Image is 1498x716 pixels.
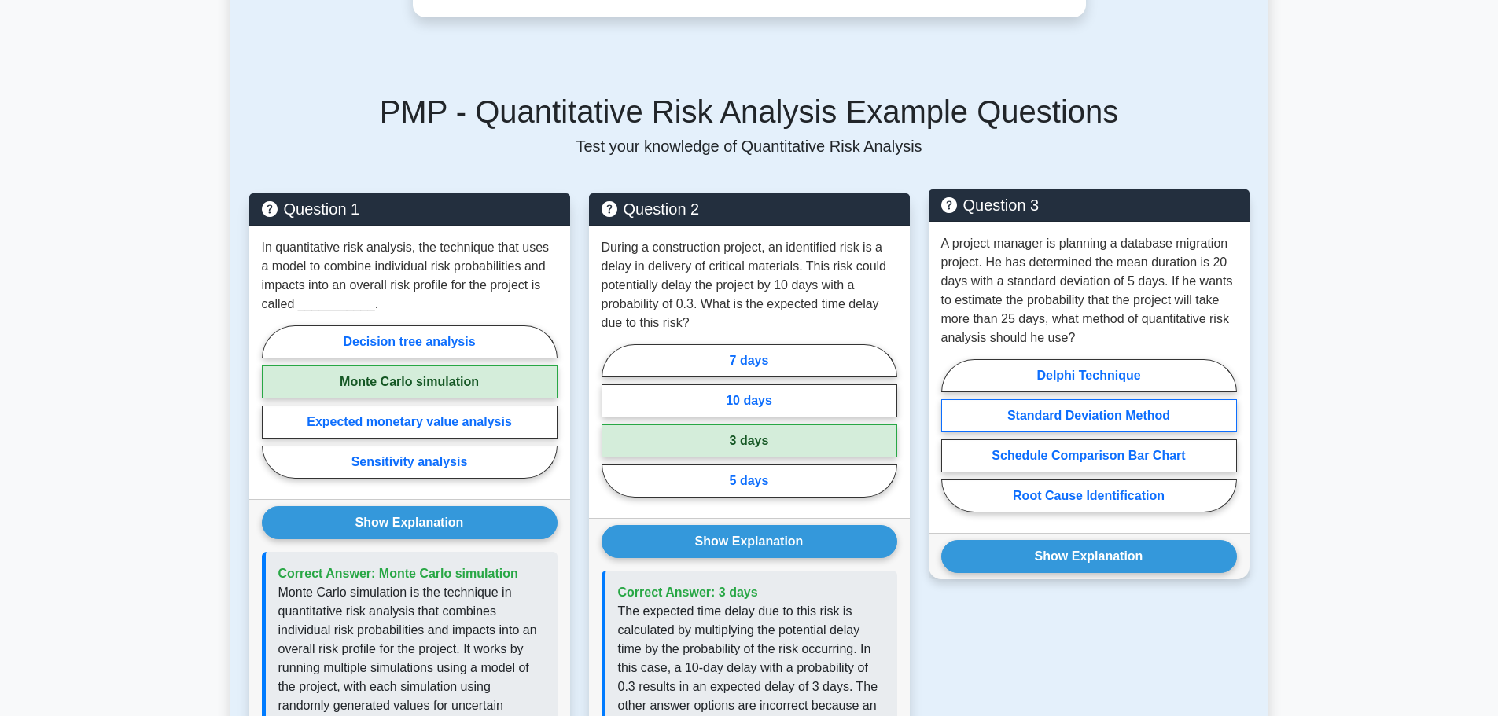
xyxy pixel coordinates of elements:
[618,586,758,599] span: Correct Answer: 3 days
[602,200,897,218] h5: Question 2
[941,359,1237,392] label: Delphi Technique
[262,325,558,358] label: Decision tree analysis
[602,525,897,558] button: Show Explanation
[941,196,1237,215] h5: Question 3
[602,464,897,498] label: 5 days
[941,399,1237,432] label: Standard Deviation Method
[262,506,558,539] button: Show Explanation
[941,234,1237,347] p: A project manager is planning a database migration project. He has determined the mean duration i...
[249,137,1250,156] p: Test your knowledge of Quantitative Risk Analysis
[262,406,558,439] label: Expected monetary value analysis
[602,384,897,417] label: 10 days
[262,238,558,314] p: In quantitative risk analysis, the technique that uses a model to combine individual risk probabi...
[941,439,1237,472] label: Schedule Comparison Bar Chart
[249,93,1250,130] h5: PMP - Quantitative Risk Analysis Example Questions
[262,446,558,479] label: Sensitivity analysis
[941,540,1237,573] button: Show Explanation
[602,344,897,377] label: 7 days
[262,365,558,398] label: Monte Carlo simulation
[262,200,558,218] h5: Question 1
[278,567,518,580] span: Correct Answer: Monte Carlo simulation
[941,479,1237,512] label: Root Cause Identification
[602,424,897,457] label: 3 days
[602,238,897,332] p: During a construction project, an identified risk is a delay in delivery of critical materials. T...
